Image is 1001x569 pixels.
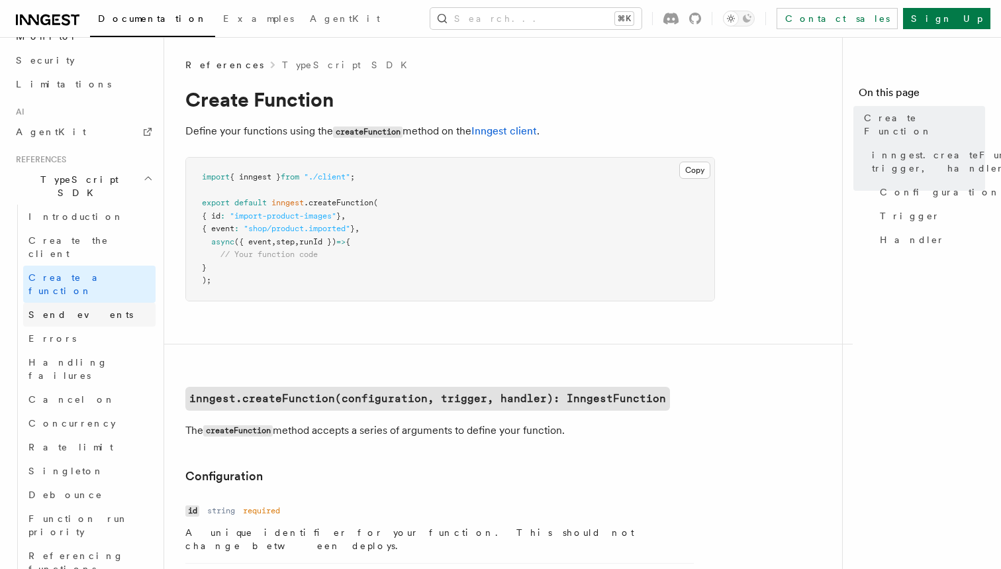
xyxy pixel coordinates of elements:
span: export [202,198,230,207]
a: Rate limit [23,435,156,459]
span: step [276,237,295,246]
span: Documentation [98,13,207,24]
span: => [336,237,346,246]
span: } [336,211,341,221]
a: Create a function [23,266,156,303]
span: Send events [28,309,133,320]
a: AgentKit [302,4,388,36]
span: Create the client [28,235,109,259]
span: References [185,58,263,72]
a: inngest.createFunction(configuration, trigger, handler): InngestFunction [867,143,985,180]
a: Sign Up [903,8,990,29]
span: Create Function [864,111,985,138]
span: Trigger [880,209,940,223]
a: Configuration [875,180,985,204]
a: Concurrency [23,411,156,435]
span: , [355,224,359,233]
a: Send events [23,303,156,327]
span: : [220,211,225,221]
span: : [234,224,239,233]
p: Define your functions using the method on the . [185,122,715,141]
a: Handler [875,228,985,252]
a: Inngest client [471,125,537,137]
span: Singleton [28,466,104,476]
span: AI [11,107,24,117]
span: Rate limit [28,442,113,452]
span: ); [202,276,211,285]
span: { event [202,224,234,233]
span: } [202,263,207,272]
a: inngest.createFunction(configuration, trigger, handler): InngestFunction [185,387,670,411]
a: Create Function [859,106,985,143]
span: } [350,224,355,233]
span: TypeScript SDK [11,173,143,199]
span: { inngest } [230,172,281,181]
span: "shop/product.imported" [244,224,350,233]
code: createFunction [203,425,273,437]
a: Debounce [23,483,156,507]
dd: required [243,505,280,516]
span: Handling failures [28,357,108,381]
a: Create the client [23,229,156,266]
a: Trigger [875,204,985,228]
a: Handling failures [23,350,156,388]
a: Configuration [185,467,263,486]
span: { id [202,211,220,221]
a: TypeScript SDK [282,58,415,72]
span: default [234,198,267,207]
span: , [271,237,276,246]
span: ({ event [234,237,271,246]
span: Concurrency [28,418,116,429]
span: AgentKit [310,13,380,24]
span: Examples [223,13,294,24]
span: ( [373,198,378,207]
span: AgentKit [16,127,86,137]
span: // Your function code [220,250,318,259]
a: Limitations [11,72,156,96]
kbd: ⌘K [615,12,634,25]
span: , [295,237,299,246]
span: from [281,172,299,181]
a: Errors [23,327,156,350]
button: Copy [679,162,710,179]
span: , [341,211,346,221]
span: ; [350,172,355,181]
a: Examples [215,4,302,36]
span: { [346,237,350,246]
span: Security [16,55,75,66]
span: Errors [28,333,76,344]
span: "./client" [304,172,350,181]
dd: string [207,505,235,516]
span: "import-product-images" [230,211,336,221]
h1: Create Function [185,87,715,111]
button: TypeScript SDK [11,168,156,205]
p: A unique identifier for your function. This should not change between deploys. [185,526,694,552]
code: createFunction [333,127,403,138]
span: Cancel on [28,394,115,405]
span: Limitations [16,79,111,89]
span: inngest [271,198,304,207]
a: Security [11,48,156,72]
a: Documentation [90,4,215,37]
a: Cancel on [23,388,156,411]
h4: On this page [859,85,985,106]
span: Create a function [28,272,107,296]
span: Debounce [28,490,103,500]
span: runId }) [299,237,336,246]
a: AgentKit [11,120,156,144]
span: Configuration [880,185,1000,199]
span: async [211,237,234,246]
span: import [202,172,230,181]
a: Introduction [23,205,156,229]
code: id [185,505,199,517]
span: Introduction [28,211,124,222]
span: .createFunction [304,198,373,207]
a: Contact sales [777,8,898,29]
span: Handler [880,233,945,246]
a: Function run priority [23,507,156,544]
a: Singleton [23,459,156,483]
p: The method accepts a series of arguments to define your function. [185,421,715,440]
span: Function run priority [28,513,128,537]
button: Search...⌘K [430,8,642,29]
